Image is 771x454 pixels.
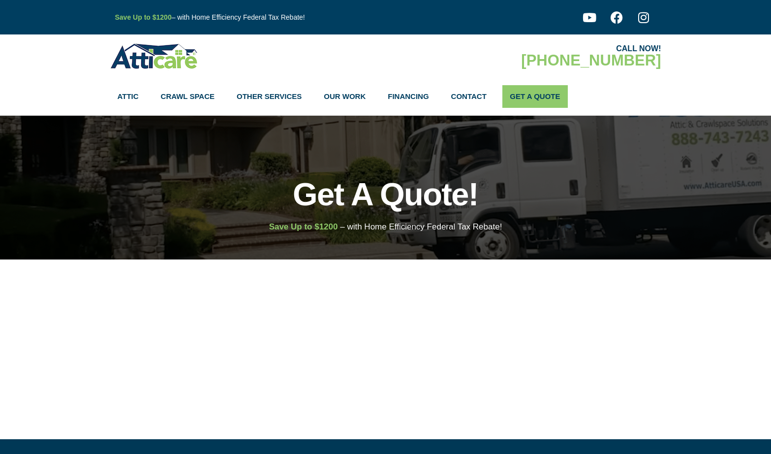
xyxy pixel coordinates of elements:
a: Our Work [324,85,366,108]
h1: Get A Quote! [5,178,766,210]
nav: Menu [118,85,654,108]
a: Attic [118,85,139,108]
a: Financing [388,85,429,108]
a: Contact [451,85,487,108]
div: CALL NOW! [386,45,661,53]
a: Get A Quote [502,85,567,108]
a: Crawl Space [161,85,215,108]
a: Other Services [237,85,302,108]
a: Save Up to $1200 [115,13,172,21]
span: – with Home Efficiency Federal Tax Rebate! [340,222,502,231]
p: – with Home Efficiency Federal Tax Rebate! [115,12,434,23]
span: Save Up to $1200 [269,222,338,231]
